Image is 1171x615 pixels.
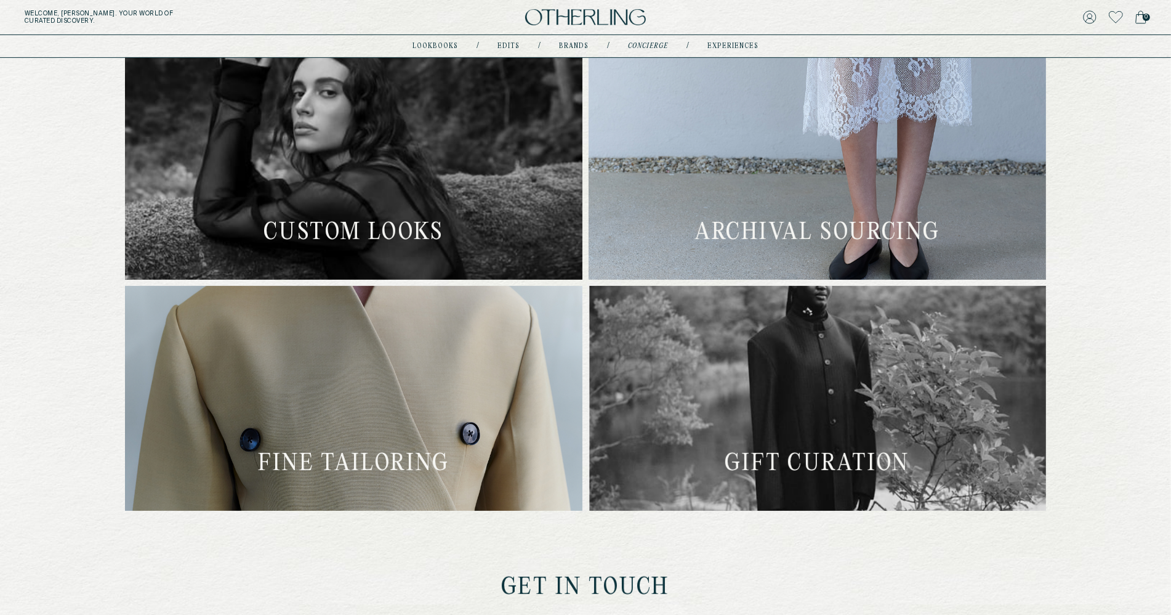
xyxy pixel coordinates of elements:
[1143,14,1150,21] span: 0
[559,43,589,49] a: Brands
[686,41,689,51] div: /
[412,43,458,49] a: lookbooks
[538,41,541,51] div: /
[125,572,1046,604] h3: get in touch
[497,43,520,49] a: Edits
[525,9,646,26] img: logo
[607,41,610,51] div: /
[707,43,759,49] a: experiences
[1135,9,1146,26] a: 0
[628,43,668,49] a: concierge
[25,10,361,25] h5: Welcome, [PERSON_NAME] . Your world of curated discovery.
[477,41,479,51] div: /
